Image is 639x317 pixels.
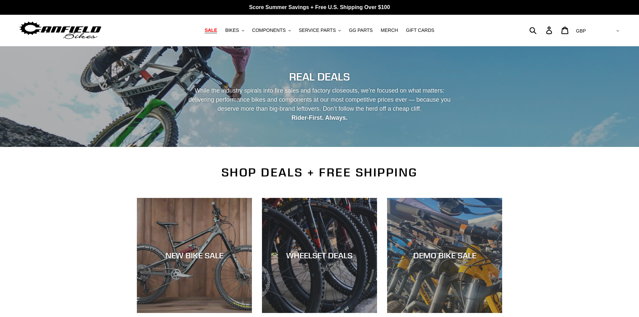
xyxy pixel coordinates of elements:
img: Canfield Bikes [18,20,102,41]
a: GG PARTS [345,26,376,35]
strong: Rider-First. Always. [291,114,348,121]
button: COMPONENTS [249,26,294,35]
h2: SHOP DEALS + FREE SHIPPING [137,165,502,179]
div: DEMO BIKE SALE [387,251,502,260]
a: NEW BIKE SALE [137,198,252,313]
div: WHEELSET DEALS [262,251,377,260]
a: WHEELSET DEALS [262,198,377,313]
div: NEW BIKE SALE [137,251,252,260]
a: GIFT CARDS [403,26,438,35]
a: DEMO BIKE SALE [387,198,502,313]
span: COMPONENTS [252,28,286,33]
input: Search [533,23,550,38]
p: While the industry spirals into fire sales and factory closeouts, we’re focused on what matters: ... [182,86,457,122]
span: GIFT CARDS [406,28,434,33]
button: BIKES [222,26,247,35]
h2: REAL DEALS [137,70,502,83]
button: SERVICE PARTS [296,26,344,35]
span: BIKES [225,28,239,33]
a: MERCH [377,26,401,35]
span: SERVICE PARTS [299,28,336,33]
span: GG PARTS [349,28,373,33]
span: SALE [205,28,217,33]
span: MERCH [381,28,398,33]
a: SALE [201,26,220,35]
